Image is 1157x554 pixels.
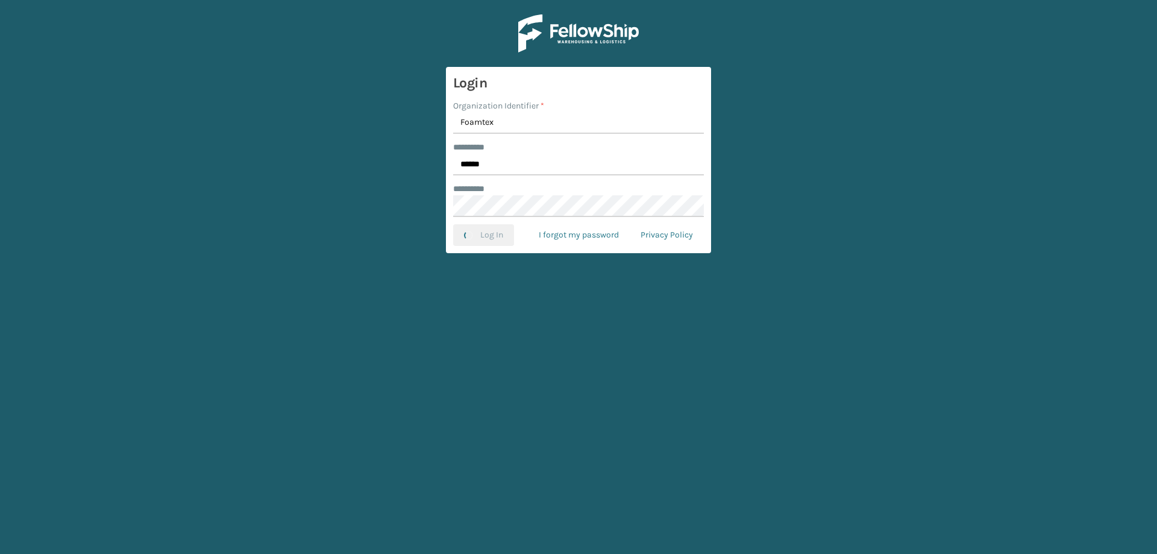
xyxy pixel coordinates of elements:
[453,224,514,246] button: Log In
[518,14,639,52] img: Logo
[630,224,704,246] a: Privacy Policy
[528,224,630,246] a: I forgot my password
[453,74,704,92] h3: Login
[453,99,544,112] label: Organization Identifier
